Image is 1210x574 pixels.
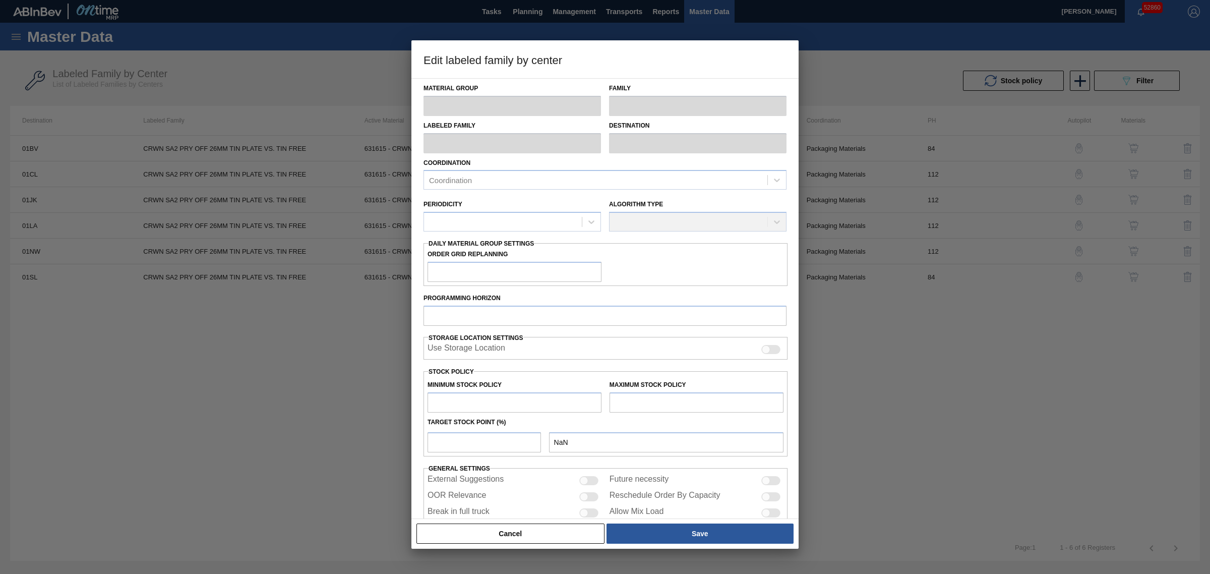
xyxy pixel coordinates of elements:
[423,159,470,166] label: Coordination
[428,419,506,426] label: Target Stock Point (%)
[416,524,604,544] button: Cancel
[428,475,504,487] label: External Suggestions
[610,507,664,519] label: Allow Mix Load
[609,81,786,96] label: Family
[610,381,686,388] label: Maximum Stock Policy
[610,475,669,487] label: Future necessity
[411,40,799,79] h3: Edit labeled family by center
[609,201,663,208] label: Algorithm Type
[429,368,474,375] label: Stock Policy
[423,119,601,133] label: Labeled Family
[609,119,786,133] label: Destination
[428,507,490,519] label: Break in full truck
[423,291,786,306] label: Programming Horizon
[423,81,601,96] label: Material Group
[610,491,720,503] label: Reschedule Order By Capacity
[429,334,523,341] span: Storage Location Settings
[429,465,490,472] span: General settings
[428,343,505,356] label: When enabled, the system will display stocks from different storage locations.
[607,524,794,544] button: Save
[428,491,487,503] label: OOR Relevance
[428,381,502,388] label: Minimum Stock Policy
[429,176,472,185] div: Coordination
[429,240,534,247] span: Daily Material Group Settings
[428,247,601,262] label: Order Grid Replanning
[423,201,462,208] label: Periodicity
